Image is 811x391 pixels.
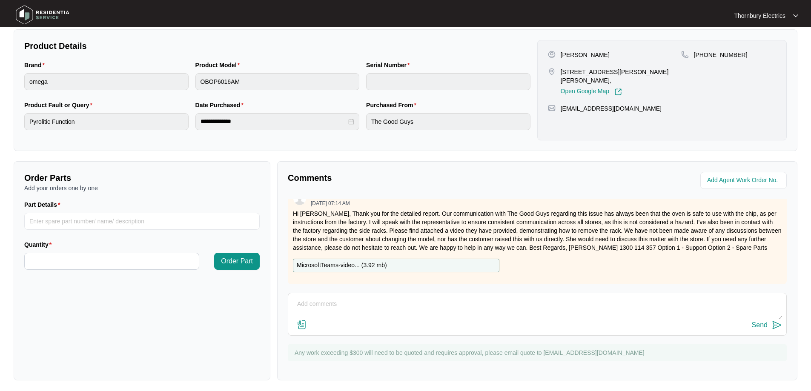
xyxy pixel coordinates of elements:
label: Product Fault or Query [24,101,96,109]
p: Any work exceeding $300 will need to be quoted and requires approval, please email quote to [EMAI... [295,348,782,357]
a: Open Google Map [561,88,622,96]
input: Product Fault or Query [24,113,189,130]
p: [STREET_ADDRESS][PERSON_NAME][PERSON_NAME], [561,68,681,85]
p: Order Parts [24,172,260,184]
input: Part Details [24,213,260,230]
p: [PHONE_NUMBER] [694,51,748,59]
input: Quantity [25,253,199,269]
button: Send [752,320,782,331]
input: Serial Number [366,73,530,90]
input: Date Purchased [201,117,347,126]
input: Purchased From [366,113,530,130]
button: Order Part [214,253,260,270]
img: dropdown arrow [793,14,798,18]
p: Thornbury Electrics [734,11,785,20]
div: Send [752,321,768,329]
input: Product Model [195,73,360,90]
img: map-pin [681,51,689,58]
img: user-pin [548,51,556,58]
label: Purchased From [366,101,420,109]
p: MicrosoftTeams-video... ( 3.92 mb ) [297,261,387,270]
input: Brand [24,73,189,90]
p: [DATE] 07:14 AM [311,201,350,206]
label: Serial Number [366,61,413,69]
p: [PERSON_NAME] [561,51,610,59]
img: send-icon.svg [772,320,782,330]
p: [EMAIL_ADDRESS][DOMAIN_NAME] [561,104,662,113]
img: map-pin [548,68,556,75]
p: Comments [288,172,531,184]
img: file-attachment-doc.svg [297,320,307,330]
img: Link-External [614,88,622,96]
p: Product Details [24,40,530,52]
p: Hi [PERSON_NAME], Thank you for the detailed report. Our communication with The Good Guys regardi... [293,209,782,252]
p: Add your orders one by one [24,184,260,192]
span: Order Part [221,256,253,266]
input: Add Agent Work Order No. [707,175,782,186]
label: Product Model [195,61,244,69]
label: Date Purchased [195,101,247,109]
label: Brand [24,61,48,69]
img: residentia service logo [13,2,72,28]
label: Quantity [24,240,55,249]
label: Part Details [24,200,64,209]
img: map-pin [548,104,556,112]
